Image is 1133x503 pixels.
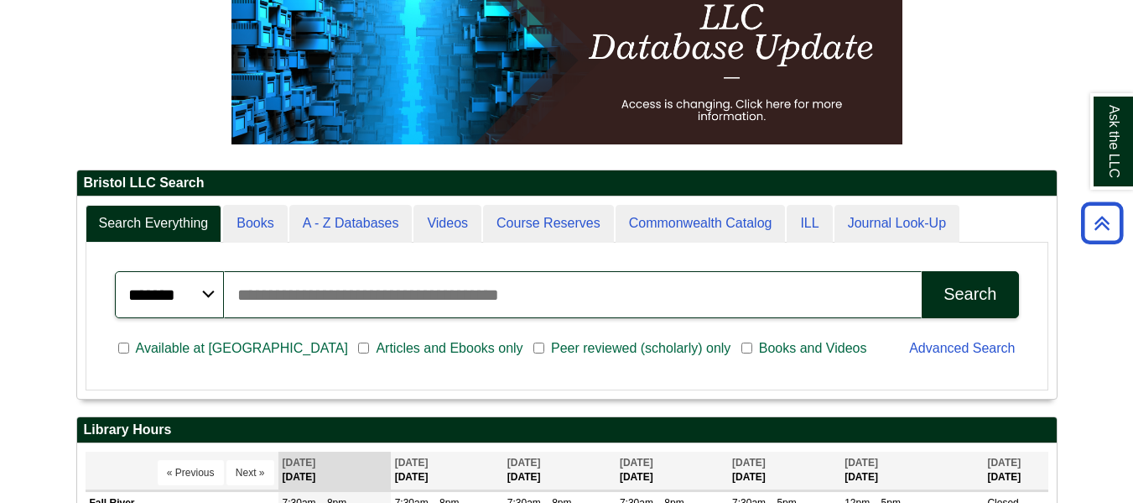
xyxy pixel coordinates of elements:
[483,205,614,243] a: Course Reserves
[77,417,1057,443] h2: Library Hours
[620,457,653,469] span: [DATE]
[507,457,541,469] span: [DATE]
[845,457,878,469] span: [DATE]
[391,452,503,490] th: [DATE]
[616,452,728,490] th: [DATE]
[987,457,1021,469] span: [DATE]
[118,341,129,356] input: Available at [GEOGRAPHIC_DATA]
[395,457,429,469] span: [DATE]
[616,205,786,243] a: Commonwealth Catalog
[369,338,529,359] span: Articles and Ebooks only
[289,205,413,243] a: A - Z Databases
[223,205,287,243] a: Books
[922,271,1018,318] button: Search
[129,338,355,359] span: Available at [GEOGRAPHIC_DATA]
[358,341,369,356] input: Articles and Ebooks only
[787,205,832,243] a: ILL
[503,452,616,490] th: [DATE]
[544,338,737,359] span: Peer reviewed (scholarly) only
[278,452,391,490] th: [DATE]
[732,457,766,469] span: [DATE]
[226,460,274,485] button: Next »
[413,205,481,243] a: Videos
[533,341,544,356] input: Peer reviewed (scholarly) only
[752,338,874,359] span: Books and Videos
[834,205,959,243] a: Journal Look-Up
[77,170,1057,196] h2: Bristol LLC Search
[840,452,983,490] th: [DATE]
[728,452,840,490] th: [DATE]
[283,457,316,469] span: [DATE]
[741,341,752,356] input: Books and Videos
[86,205,222,243] a: Search Everything
[943,285,996,304] div: Search
[1075,212,1129,234] a: Back to Top
[909,341,1015,355] a: Advanced Search
[158,460,224,485] button: « Previous
[983,452,1047,490] th: [DATE]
